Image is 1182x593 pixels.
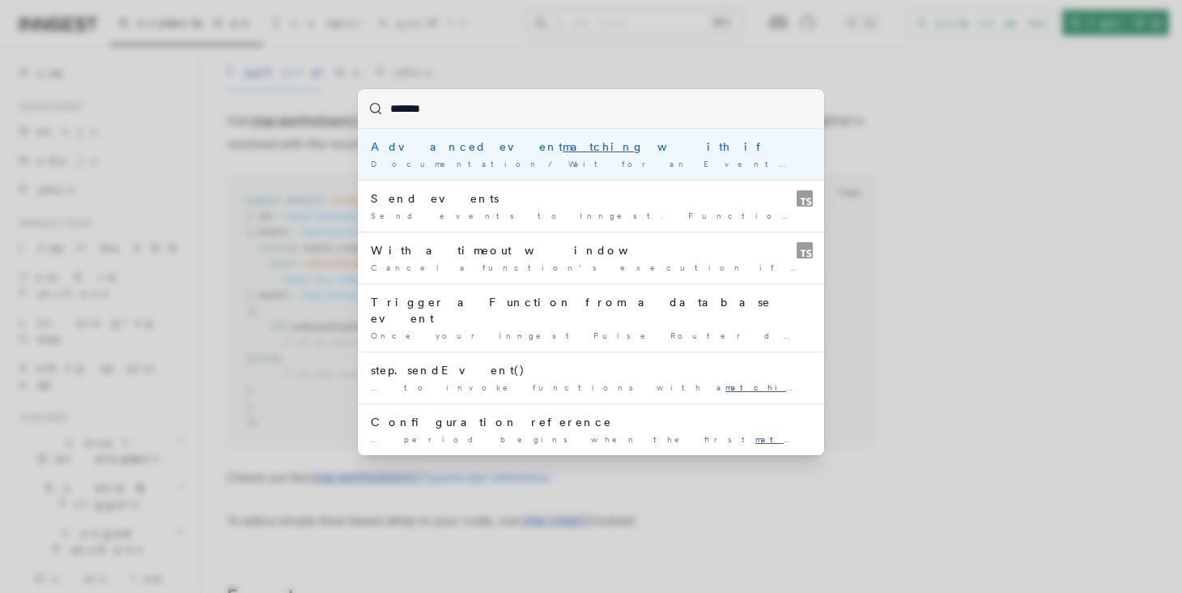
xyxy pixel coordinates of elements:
[755,434,827,444] mark: matchin
[548,159,562,169] span: /
[563,140,634,153] mark: matchin
[371,139,811,155] div: Advanced event g with if
[371,362,811,378] div: step.sendEvent()
[725,382,806,392] mark: matchin
[371,433,811,446] div: … period begins when the first g event is received. key …
[568,159,798,169] span: Wait for an Event
[371,382,811,394] div: … to invoke functions with a g event. Use sendEvent …
[371,330,811,342] div: Once your Inngest Pulse Router deployed, Inngest events g your …
[371,294,811,326] div: Trigger a Function from a database event
[371,262,811,274] div: Cancel a function's execution if a g event is …
[371,159,542,169] span: Documentation
[371,242,811,258] div: With a timeout window
[371,414,811,430] div: Configuration reference
[371,190,811,207] div: Send events
[806,159,903,169] span: Examples
[371,210,811,222] div: Send events to Inngest. Functions with g event triggers will …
